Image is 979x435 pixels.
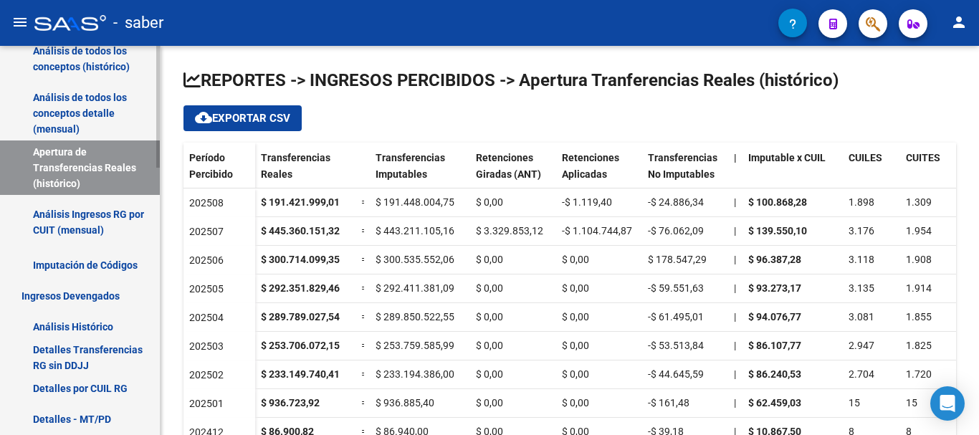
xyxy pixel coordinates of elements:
[361,196,367,208] span: =
[748,254,801,265] strong: $ 96.387,28
[648,397,689,408] span: -$ 161,48
[370,143,470,203] datatable-header-cell: Transferencias Imputables
[930,386,965,421] div: Open Intercom Messenger
[734,254,736,265] span: |
[361,311,367,322] span: =
[849,225,874,236] span: 3.176
[734,397,736,408] span: |
[849,368,874,380] span: 2.704
[470,143,556,203] datatable-header-cell: Retenciones Giradas (ANT)
[189,197,224,209] span: 202508
[376,152,445,180] span: Transferencias Imputables
[849,311,874,322] span: 3.081
[189,152,233,180] span: Período Percibido
[734,152,737,163] span: |
[376,311,454,322] span: $ 289.850.522,55
[734,368,736,380] span: |
[900,143,957,203] datatable-header-cell: CUITES
[849,152,882,163] span: CUILES
[361,225,367,236] span: =
[748,397,801,408] strong: $ 62.459,03
[376,397,434,408] span: $ 936.885,40
[183,105,302,131] button: Exportar CSV
[849,196,874,208] span: 1.898
[849,397,860,408] span: 15
[562,368,589,380] span: $ 0,00
[361,340,367,351] span: =
[476,196,503,208] span: $ 0,00
[648,282,704,294] span: -$ 59.551,63
[906,196,932,208] span: 1.309
[748,282,801,294] strong: $ 93.273,17
[195,109,212,126] mat-icon: cloud_download
[261,196,340,208] strong: $ 191.421.999,01
[562,397,589,408] span: $ 0,00
[183,70,839,90] span: REPORTES -> INGRESOS PERCIBIDOS -> Apertura Tranferencias Reales (histórico)
[476,368,503,380] span: $ 0,00
[748,340,801,351] strong: $ 86.107,77
[376,340,454,351] span: $ 253.759.585,99
[843,143,900,203] datatable-header-cell: CUILES
[376,282,454,294] span: $ 292.411.381,09
[728,143,742,203] datatable-header-cell: |
[556,143,642,203] datatable-header-cell: Retenciones Aplicadas
[361,254,367,265] span: =
[648,152,717,180] span: Transferencias No Imputables
[476,311,503,322] span: $ 0,00
[906,152,940,163] span: CUITES
[476,397,503,408] span: $ 0,00
[648,340,704,351] span: -$ 53.513,84
[189,340,224,352] span: 202503
[261,397,320,408] strong: $ 936.723,92
[113,7,163,39] span: - saber
[562,282,589,294] span: $ 0,00
[748,225,807,236] strong: $ 139.550,10
[748,152,826,163] span: Imputable x CUIL
[734,311,736,322] span: |
[742,143,843,203] datatable-header-cell: Imputable x CUIL
[906,254,932,265] span: 1.908
[950,14,968,31] mat-icon: person
[11,14,29,31] mat-icon: menu
[183,143,255,203] datatable-header-cell: Período Percibido
[255,143,355,203] datatable-header-cell: Transferencias Reales
[562,196,612,208] span: -$ 1.119,40
[562,340,589,351] span: $ 0,00
[189,226,224,237] span: 202507
[361,368,367,380] span: =
[906,340,932,351] span: 1.825
[562,152,619,180] span: Retenciones Aplicadas
[734,225,736,236] span: |
[476,340,503,351] span: $ 0,00
[849,282,874,294] span: 3.135
[562,311,589,322] span: $ 0,00
[476,152,541,180] span: Retenciones Giradas (ANT)
[734,196,736,208] span: |
[748,311,801,322] strong: $ 94.076,77
[189,312,224,323] span: 202504
[648,311,704,322] span: -$ 61.495,01
[476,254,503,265] span: $ 0,00
[648,225,704,236] span: -$ 76.062,09
[748,196,807,208] strong: $ 100.868,28
[906,368,932,380] span: 1.720
[476,225,543,236] span: $ 3.329.853,12
[376,196,454,208] span: $ 191.448.004,75
[261,225,340,236] strong: $ 445.360.151,32
[261,282,340,294] strong: $ 292.351.829,46
[261,254,340,265] strong: $ 300.714.099,35
[906,225,932,236] span: 1.954
[195,112,290,125] span: Exportar CSV
[849,254,874,265] span: 3.118
[189,398,224,409] span: 202501
[189,283,224,295] span: 202505
[562,225,632,236] span: -$ 1.104.744,87
[361,397,367,408] span: =
[261,311,340,322] strong: $ 289.789.027,54
[648,254,707,265] span: $ 178.547,29
[734,340,736,351] span: |
[376,368,454,380] span: $ 233.194.386,00
[648,368,704,380] span: -$ 44.645,59
[642,143,728,203] datatable-header-cell: Transferencias No Imputables
[748,368,801,380] strong: $ 86.240,53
